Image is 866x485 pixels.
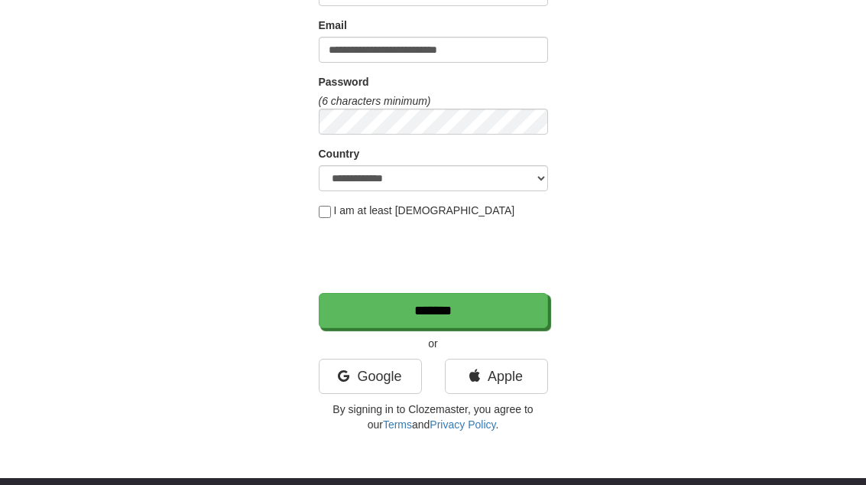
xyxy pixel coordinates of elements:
[319,206,331,218] input: I am at least [DEMOGRAPHIC_DATA]
[319,95,431,107] em: (6 characters minimum)
[319,402,548,432] p: By signing in to Clozemaster, you agree to our and .
[319,146,360,161] label: Country
[430,418,495,431] a: Privacy Policy
[383,418,412,431] a: Terms
[319,359,422,394] a: Google
[319,336,548,351] p: or
[319,226,551,285] iframe: reCAPTCHA
[445,359,548,394] a: Apple
[319,18,347,33] label: Email
[319,74,369,90] label: Password
[319,203,515,218] label: I am at least [DEMOGRAPHIC_DATA]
